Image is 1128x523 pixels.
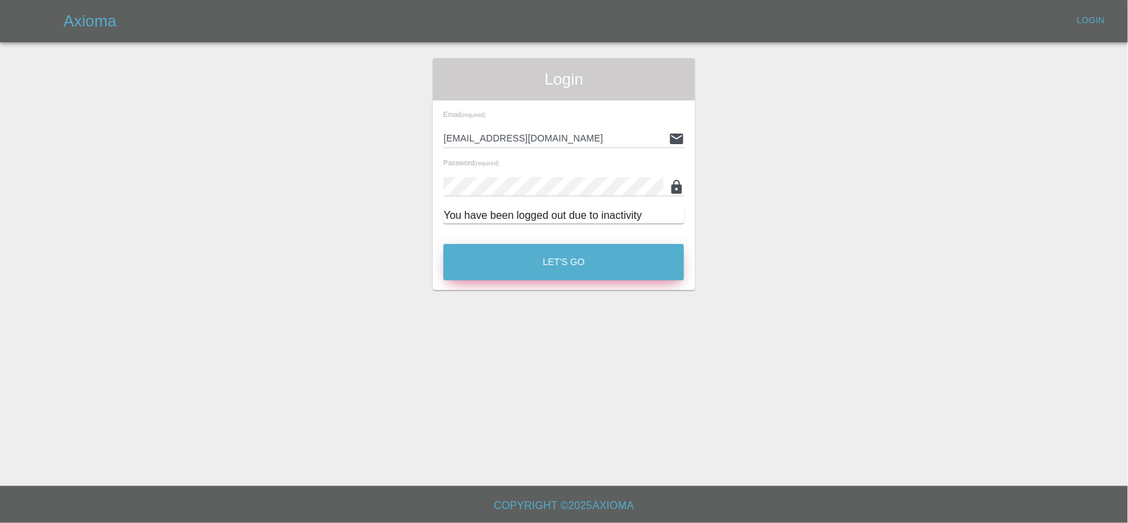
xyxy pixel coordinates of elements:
small: (required) [474,161,499,167]
h6: Copyright © 2025 Axioma [11,497,1117,515]
small: (required) [461,112,486,118]
a: Login [1070,11,1112,31]
h5: Axioma [63,11,116,32]
span: Password [443,159,499,167]
span: Login [443,69,684,90]
div: You have been logged out due to inactivity [443,208,684,223]
button: Let's Go [443,244,684,280]
span: Email [443,110,486,118]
